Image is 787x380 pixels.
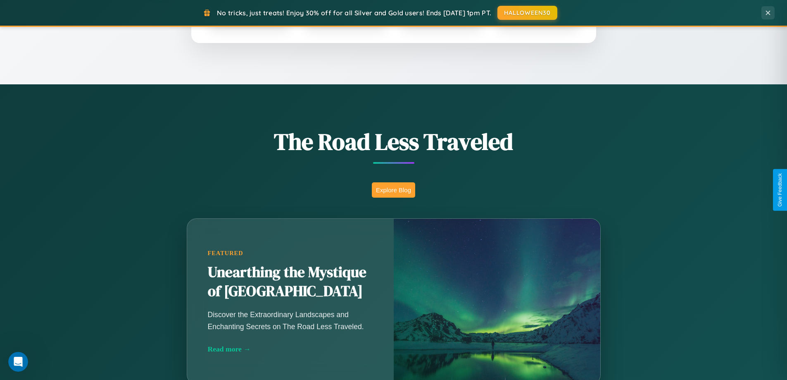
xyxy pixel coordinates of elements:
div: Read more → [208,345,373,354]
span: No tricks, just treats! Enjoy 30% off for all Silver and Gold users! Ends [DATE] 1pm PT. [217,9,491,17]
h2: Unearthing the Mystique of [GEOGRAPHIC_DATA] [208,263,373,301]
div: Featured [208,250,373,257]
h1: The Road Less Traveled [146,126,642,158]
div: Give Feedback [777,173,783,207]
button: HALLOWEEN30 [497,6,557,20]
iframe: Intercom live chat [8,352,28,372]
p: Discover the Extraordinary Landscapes and Enchanting Secrets on The Road Less Traveled. [208,309,373,332]
button: Explore Blog [372,182,415,198]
